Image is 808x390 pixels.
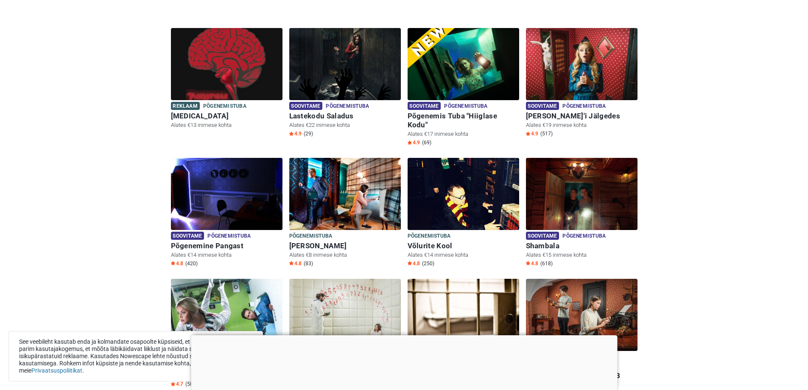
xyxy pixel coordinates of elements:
span: Põgenemistuba [562,232,606,241]
span: 4.9 [289,130,302,137]
a: Psühhiaatriahaigla Soovitame Põgenemistuba Psühhiaatriahaigla Alates €19 inimese kohta Star4.7 (463) [289,279,401,390]
span: (250) [422,260,434,267]
h6: Põgenemine Pangast [171,241,282,250]
img: Gravity [171,279,282,351]
span: Põgenemistuba [203,102,246,111]
a: Põgenemis Tuba "Hiiglase Kodu" Soovitame Põgenemistuba Põgenemis Tuba "Hiiglase Kodu" Alates €17 ... [408,28,519,148]
span: Põgenemistuba [289,232,333,241]
p: Alates €22 inimese kohta [289,121,401,129]
img: Baker Street 221 B [526,279,637,351]
img: Põgenemis Tuba "Hiiglase Kodu" [408,28,519,100]
h6: [PERSON_NAME]'i Jälgedes [526,112,637,121]
img: Star [289,261,294,265]
span: 4.8 [171,260,183,267]
span: Soovitame [408,102,441,110]
p: Alates €14 inimese kohta [171,251,282,259]
p: Alates €8 inimese kohta [289,251,401,259]
img: Star [171,261,175,265]
img: Põgenemine Vanglast [408,279,519,351]
span: (83) [304,260,313,267]
span: (583) [185,381,198,387]
div: See veebileht kasutab enda ja kolmandate osapoolte küpsiseid, et tuua sinuni parim kasutajakogemu... [8,331,263,382]
img: Võlurite Kool [408,158,519,230]
h6: Põgenemis Tuba "Hiiglase Kodu" [408,112,519,129]
img: Põgenemine Pangast [171,158,282,230]
a: Põgenemine Vanglast Soovitame Põgenemistuba Põgenemine Vanglast Alates €11 inimese kohta Star4.6 ... [408,279,519,390]
a: Paranoia Reklaam Põgenemistuba [MEDICAL_DATA] Alates €13 inimese kohta [171,28,282,131]
span: Põgenemistuba [326,102,369,111]
p: Alates €17 inimese kohta [408,130,519,138]
span: Soovitame [289,102,323,110]
a: Võlurite Kool Põgenemistuba Võlurite Kool Alates €14 inimese kohta Star4.8 (250) [408,158,519,269]
h6: Lastekodu Saladus [289,112,401,121]
h6: [PERSON_NAME] [289,241,401,250]
p: Alates €15 inimese kohta [526,251,637,259]
span: Põgenemistuba [562,102,606,111]
h6: Shambala [526,241,637,250]
span: Põgenemistuba [207,232,251,241]
span: Soovitame [171,232,204,240]
span: 4.8 [289,260,302,267]
span: Soovitame [526,102,559,110]
span: (618) [540,260,553,267]
span: 4.8 [526,260,538,267]
span: 4.9 [408,139,420,146]
img: Paranoia [171,28,282,100]
span: 4.9 [526,130,538,137]
img: Shambala [526,158,637,230]
img: Sherlock Holmes [289,158,401,230]
img: Star [526,132,530,136]
a: Privaatsuspoliitikat [31,367,82,374]
img: Star [408,261,412,265]
span: (69) [422,139,431,146]
span: Põgenemistuba [408,232,451,241]
iframe: Advertisement [191,335,617,388]
span: (517) [540,130,553,137]
img: Star [408,140,412,145]
span: 4.7 [171,381,183,387]
p: Alates €13 inimese kohta [171,121,282,129]
img: Lastekodu Saladus [289,28,401,100]
img: Alice'i Jälgedes [526,28,637,100]
img: Star [526,261,530,265]
a: Põgenemine Pangast Soovitame Põgenemistuba Põgenemine Pangast Alates €14 inimese kohta Star4.8 (420) [171,158,282,269]
span: Reklaam [171,102,200,110]
a: Gravity Soovitame Põgenemistuba Gravity Alates €24 inimese kohta Star4.7 (583) [171,279,282,390]
span: Põgenemistuba [444,102,487,111]
h6: Võlurite Kool [408,241,519,250]
span: (29) [304,130,313,137]
h6: [MEDICAL_DATA] [171,112,282,121]
p: Alates €19 inimese kohta [526,121,637,129]
span: 4.8 [408,260,420,267]
a: Alice'i Jälgedes Soovitame Põgenemistuba [PERSON_NAME]'i Jälgedes Alates €19 inimese kohta Star4.... [526,28,637,139]
img: Star [171,382,175,386]
a: Sherlock Holmes Põgenemistuba [PERSON_NAME] Alates €8 inimese kohta Star4.8 (83) [289,158,401,269]
p: Alates €14 inimese kohta [408,251,519,259]
span: (420) [185,260,198,267]
span: Soovitame [526,232,559,240]
img: Star [289,132,294,136]
a: Shambala Soovitame Põgenemistuba Shambala Alates €15 inimese kohta Star4.8 (618) [526,158,637,269]
a: Lastekodu Saladus Soovitame Põgenemistuba Lastekodu Saladus Alates €22 inimese kohta Star4.9 (29) [289,28,401,139]
img: Psühhiaatriahaigla [289,279,401,351]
